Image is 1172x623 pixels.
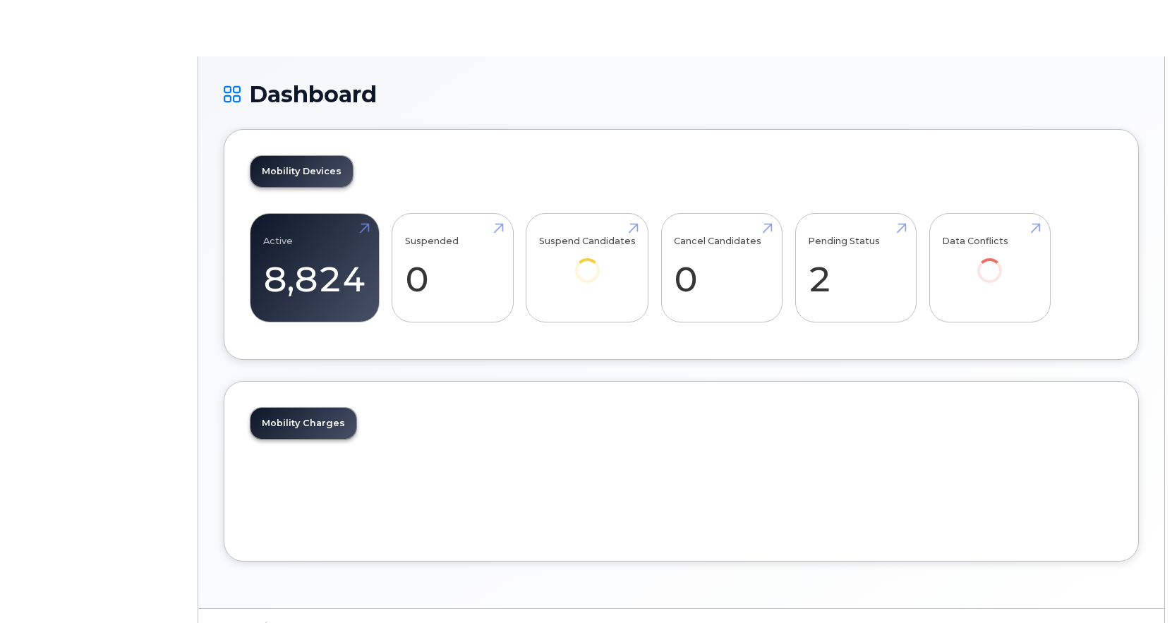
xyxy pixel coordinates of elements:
[674,222,769,315] a: Cancel Candidates 0
[942,222,1037,303] a: Data Conflicts
[808,222,903,315] a: Pending Status 2
[224,82,1139,107] h1: Dashboard
[263,222,366,315] a: Active 8,824
[405,222,500,315] a: Suspended 0
[250,408,356,439] a: Mobility Charges
[250,156,353,187] a: Mobility Devices
[539,222,636,303] a: Suspend Candidates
